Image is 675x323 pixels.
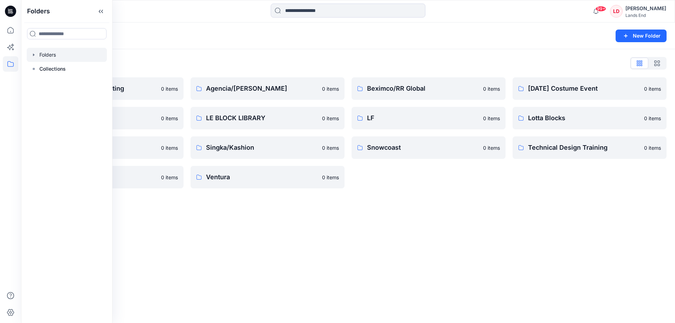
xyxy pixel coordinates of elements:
[352,136,506,159] a: Snowcoast0 items
[528,84,640,93] p: [DATE] Costume Event
[206,172,318,182] p: Ventura
[322,115,339,122] p: 0 items
[206,84,318,93] p: Agencia/[PERSON_NAME]
[352,107,506,129] a: LF0 items
[322,144,339,151] p: 0 items
[513,107,667,129] a: Lotta Blocks0 items
[644,85,661,92] p: 0 items
[616,30,667,42] button: New Folder
[352,77,506,100] a: Beximco/RR Global0 items
[644,144,661,151] p: 0 items
[513,77,667,100] a: [DATE] Costume Event0 items
[483,85,500,92] p: 0 items
[161,144,178,151] p: 0 items
[367,143,479,153] p: Snowcoast
[161,85,178,92] p: 0 items
[625,13,666,18] div: Lands End
[483,144,500,151] p: 0 items
[161,115,178,122] p: 0 items
[625,4,666,13] div: [PERSON_NAME]
[206,113,318,123] p: LE BLOCK LIBRARY
[322,85,339,92] p: 0 items
[191,136,345,159] a: Singka/Kashion0 items
[513,136,667,159] a: Technical Design Training0 items
[191,166,345,188] a: Ventura0 items
[191,107,345,129] a: LE BLOCK LIBRARY0 items
[596,6,606,12] span: 99+
[528,113,640,123] p: Lotta Blocks
[528,143,640,153] p: Technical Design Training
[367,113,479,123] p: LF
[483,115,500,122] p: 0 items
[644,115,661,122] p: 0 items
[367,84,479,93] p: Beximco/RR Global
[161,174,178,181] p: 0 items
[206,143,318,153] p: Singka/Kashion
[191,77,345,100] a: Agencia/[PERSON_NAME]0 items
[610,5,623,18] div: LD
[39,65,66,73] p: Collections
[322,174,339,181] p: 0 items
